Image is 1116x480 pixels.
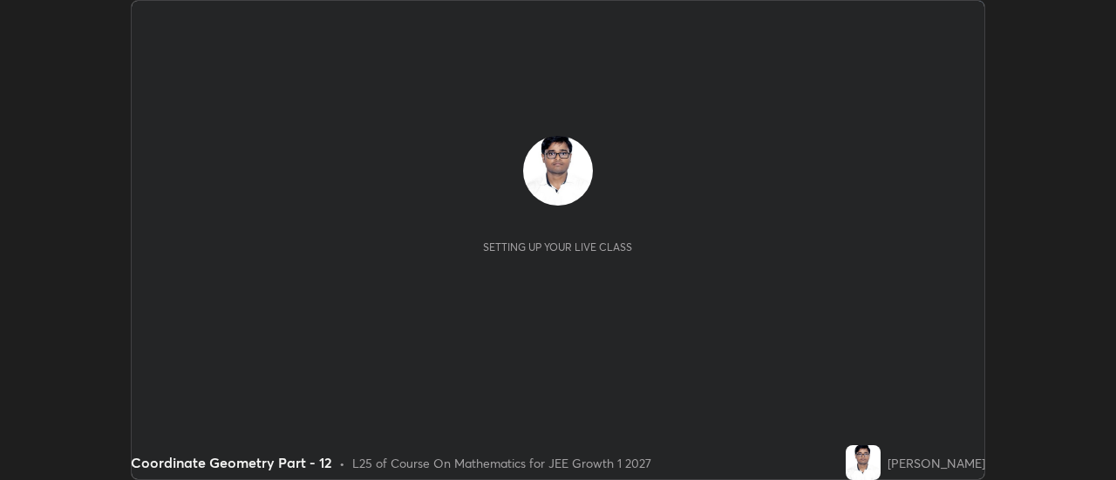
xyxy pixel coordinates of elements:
[846,445,881,480] img: c2357da53e6c4a768a63f5a7834c11d3.jpg
[339,454,345,472] div: •
[352,454,651,472] div: L25 of Course On Mathematics for JEE Growth 1 2027
[888,454,985,472] div: [PERSON_NAME]
[523,136,593,206] img: c2357da53e6c4a768a63f5a7834c11d3.jpg
[483,240,632,254] div: Setting up your live class
[131,452,332,473] div: Coordinate Geometry Part - 12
